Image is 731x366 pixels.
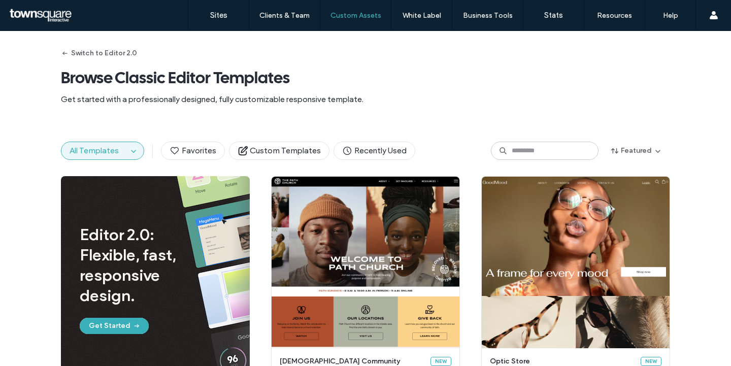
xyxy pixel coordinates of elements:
[229,142,329,160] button: Custom Templates
[430,357,451,366] div: New
[544,11,563,20] label: Stats
[80,224,204,306] span: Editor 2.0: Flexible, fast, responsive design.
[334,142,415,160] button: Recently Used
[61,94,670,105] span: Get started with a professionally designed, fully customizable responsive template.
[61,45,137,61] button: Switch to Editor 2.0
[170,145,216,156] span: Favorites
[403,11,441,20] label: White Label
[23,7,44,16] span: Help
[259,11,310,20] label: Clients & Team
[61,68,670,88] span: Browse Classic Editor Templates
[61,142,127,159] button: All Templates
[238,145,321,156] span: Custom Templates
[641,357,661,366] div: New
[603,143,670,159] button: Featured
[161,142,225,160] button: Favorites
[70,146,119,155] span: All Templates
[597,11,632,20] label: Resources
[463,11,513,20] label: Business Tools
[342,145,407,156] span: Recently Used
[80,318,149,334] button: Get Started
[330,11,381,20] label: Custom Assets
[210,11,227,20] label: Sites
[663,11,678,20] label: Help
